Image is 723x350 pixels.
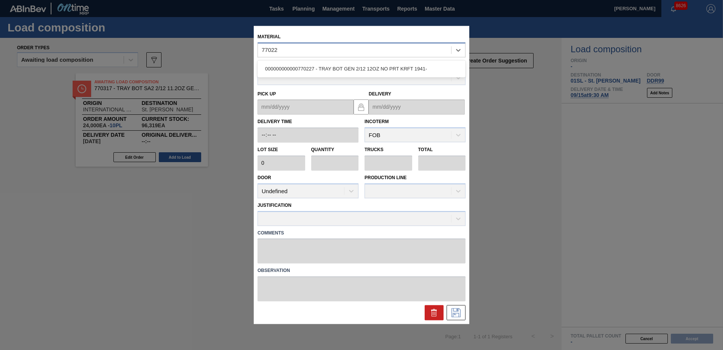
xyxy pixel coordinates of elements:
[369,91,391,97] label: Delivery
[369,100,465,115] input: mm/dd/yyyy
[365,147,383,153] label: Trucks
[354,99,369,114] button: locked
[258,228,465,239] label: Comments
[447,305,465,320] div: Save Suggestion
[425,305,444,320] div: Delete Suggestion
[365,119,389,125] label: Incoterm
[258,34,281,39] label: Material
[258,91,276,97] label: Pick up
[258,175,271,180] label: Door
[258,266,465,277] label: Observation
[311,147,334,153] label: Quantity
[258,145,305,156] label: Lot size
[258,117,358,128] label: Delivery Time
[258,62,465,76] div: 000000000000770227 - TRAY BOT GEN 2/12 12OZ NO PRT KRFT 1941-
[365,175,406,180] label: Production Line
[258,100,354,115] input: mm/dd/yyyy
[357,102,366,111] img: locked
[418,147,433,153] label: Total
[258,203,292,208] label: Justification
